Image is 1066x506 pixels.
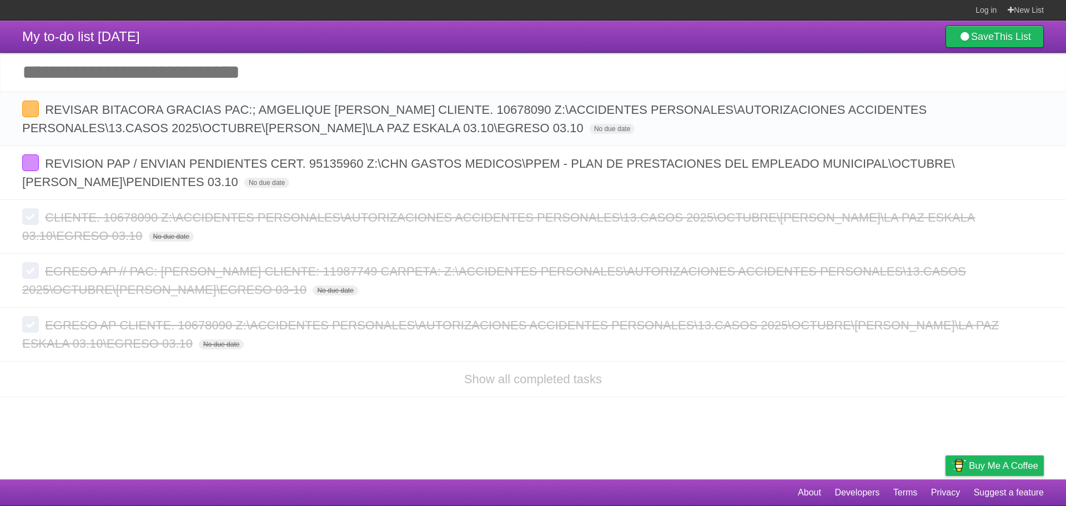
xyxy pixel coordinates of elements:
span: EGRESO AP CLIENTE. 10678090 Z:\ACCIDENTES PERSONALES\AUTORIZACIONES ACCIDENTES PERSONALES\13.CASO... [22,318,999,350]
span: No due date [244,178,289,188]
a: Suggest a feature [974,482,1044,503]
span: CLIENTE. 10678090 Z:\ACCIDENTES PERSONALES\AUTORIZACIONES ACCIDENTES PERSONALES\13.CASOS 2025\OCT... [22,211,976,243]
span: No due date [590,124,635,134]
a: Terms [893,482,918,503]
a: Developers [834,482,879,503]
label: Done [22,101,39,117]
a: Buy me a coffee [946,455,1044,476]
span: No due date [199,339,244,349]
span: EGRESO AP // PAC: [PERSON_NAME] CLIENTE: 11987749 CARPETA: Z:\ACCIDENTES PERSONALES\AUTORIZACIONE... [22,264,966,297]
span: No due date [149,232,194,242]
label: Done [22,262,39,279]
label: Done [22,154,39,171]
a: SaveThis List [946,26,1044,48]
a: Privacy [931,482,960,503]
a: About [798,482,821,503]
span: Buy me a coffee [969,456,1038,475]
b: This List [994,31,1031,42]
span: No due date [313,285,358,295]
img: Buy me a coffee [951,456,966,475]
a: Show all completed tasks [464,372,602,386]
span: My to-do list [DATE] [22,29,140,44]
label: Done [22,208,39,225]
span: REVISION PAP / ENVIAN PENDIENTES CERT. 95135960 Z:\CHN GASTOS MEDICOS\PPEM - PLAN DE PRESTACIONES... [22,157,955,189]
span: REVISAR BITACORA GRACIAS PAC:; AMGELIQUE [PERSON_NAME] CLIENTE. 10678090 Z:\ACCIDENTES PERSONALES... [22,103,927,135]
label: Done [22,316,39,333]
